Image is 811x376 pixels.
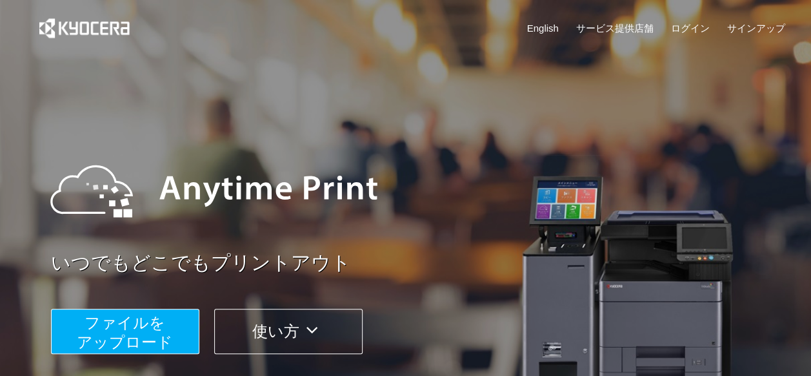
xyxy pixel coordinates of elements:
[77,314,173,351] span: ファイルを ​​アップロード
[726,21,785,35] a: サインアップ
[214,309,363,354] button: 使い方
[51,249,793,277] a: いつでもどこでもプリントアウト
[576,21,654,35] a: サービス提供店舗
[671,21,710,35] a: ログイン
[51,309,199,354] button: ファイルを​​アップロード
[527,21,559,35] a: English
